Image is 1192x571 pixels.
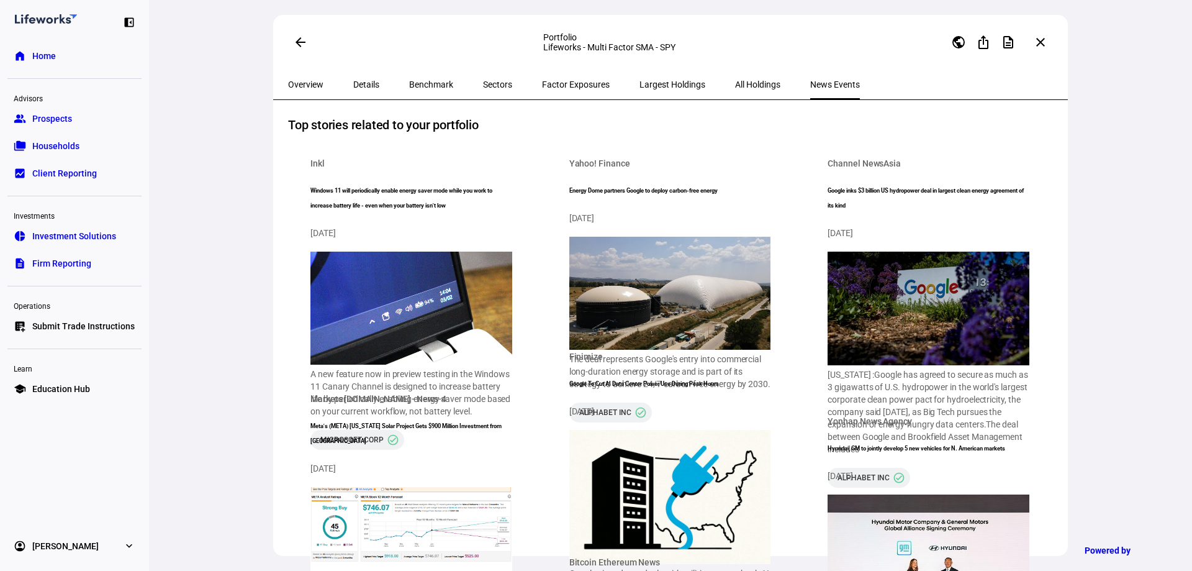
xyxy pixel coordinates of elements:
eth-mat-symbol: pie_chart [14,230,26,242]
div: [DATE] [569,212,771,224]
eth-mat-symbol: account_circle [14,540,26,552]
div: Portfolio [543,32,798,42]
h6: Hyundai, GM to jointly develop 5 new vehicles for N. American markets [828,441,1029,456]
eth-mat-symbol: bid_landscape [14,167,26,180]
section: [US_STATE] :Google has agreed to secure as much as 3 gigawatts of U.S. hydropower in the world's ... [828,368,1029,455]
eth-mat-symbol: list_alt_add [14,320,26,332]
a: groupProspects [7,106,142,131]
eth-mat-symbol: description [14,257,26,270]
div: [DATE] [828,470,1029,482]
img: 79dyCpaPEGrfb5QG5VbaoW-1280-80.jpg [310,252,512,365]
eth-mat-symbol: folder_copy [14,140,26,152]
eth-mat-symbol: group [14,112,26,125]
span: Education Hub [32,383,90,395]
span: Firm Reporting [32,257,91,270]
img: https%3A%2F%2Fchivas-assets.s3-eu-west-1.amazonaws.com%2Fstatic%2Fimages%2Ftag_reuters_com_2025_n... [569,430,771,564]
span: Details [353,80,379,89]
eth-mat-symbol: home [14,50,26,62]
div: Yonhap News Agency [828,415,912,427]
span: Largest Holdings [639,80,705,89]
mat-icon: arrow_back [293,35,308,50]
h6: Energy Dome partners Google to deploy carbon-free energy [569,183,771,198]
mat-icon: ios_share [976,35,991,50]
div: Yahoo! Finance [569,157,630,170]
span: Overview [288,80,323,89]
div: Advisors [7,89,142,106]
mat-icon: close [1033,35,1048,50]
div: [DATE] [828,227,1029,239]
span: Households [32,140,79,152]
h6: Google To Cut AI Data Center Power Use During Peak Hours [569,377,771,391]
div: [DATE] [569,405,771,418]
mat-icon: public [951,35,966,50]
a: descriptionFirm Reporting [7,251,142,276]
div: Inkl [310,157,325,170]
eth-mat-symbol: school [14,383,26,395]
span: Sectors [483,80,512,89]
h6: Google inks $3 billion US hydropower deal in largest clean energy agreement of its kind [828,183,1029,213]
div: Finimize [569,350,603,363]
span: Factor Exposures [542,80,610,89]
span: Submit Trade Instructions [32,320,135,332]
div: Channel NewsAsia [828,157,901,170]
span: Client Reporting [32,167,97,180]
span: Home [32,50,56,62]
div: [DATE] [310,462,512,475]
span: [PERSON_NAME] [32,540,99,552]
span: Top stories related to your portfolio [288,115,479,135]
div: Lifeworks - Multi Factor SMA - SPY [543,42,798,52]
div: Bitcoin Ethereum News [569,556,661,569]
img: 2025-07-15t172217z_2_lynxmpel6e0e1_rtroptp_3_eu-alphabet-antitrust.jpg [828,252,1029,365]
span: Benchmark [409,80,453,89]
div: Learn [7,359,142,377]
eth-mat-symbol: expand_more [123,540,135,552]
h6: Windows 11 will periodically enable energy saver mode while you work to increase battery life - e... [310,183,512,213]
span: News Events [810,80,860,89]
span: All Holdings [735,80,780,89]
mat-icon: description [1001,35,1016,50]
div: Operations [7,296,142,314]
img: 78d548e888d6b1dc4305a9e638a6fc7d [569,237,771,350]
div: [DATE] [310,227,512,239]
section: A new feature now in preview testing in the Windows 11 Canary Channel is designed to increase bat... [310,368,512,418]
h6: Meta's (META) [US_STATE] Solar Project Gets $900 Million Investment from [GEOGRAPHIC_DATA] [310,419,512,449]
a: Powered by [1078,539,1173,562]
a: folder_copyHouseholds [7,134,142,158]
eth-mat-symbol: left_panel_close [123,16,135,29]
span: Investment Solutions [32,230,116,242]
a: homeHome [7,43,142,68]
div: Investments [7,206,142,224]
a: pie_chartInvestment Solutions [7,224,142,249]
span: Prospects [32,112,72,125]
a: bid_landscapeClient Reporting [7,161,142,186]
div: Markets [DOMAIN_NAME] - News-4 [310,393,446,405]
